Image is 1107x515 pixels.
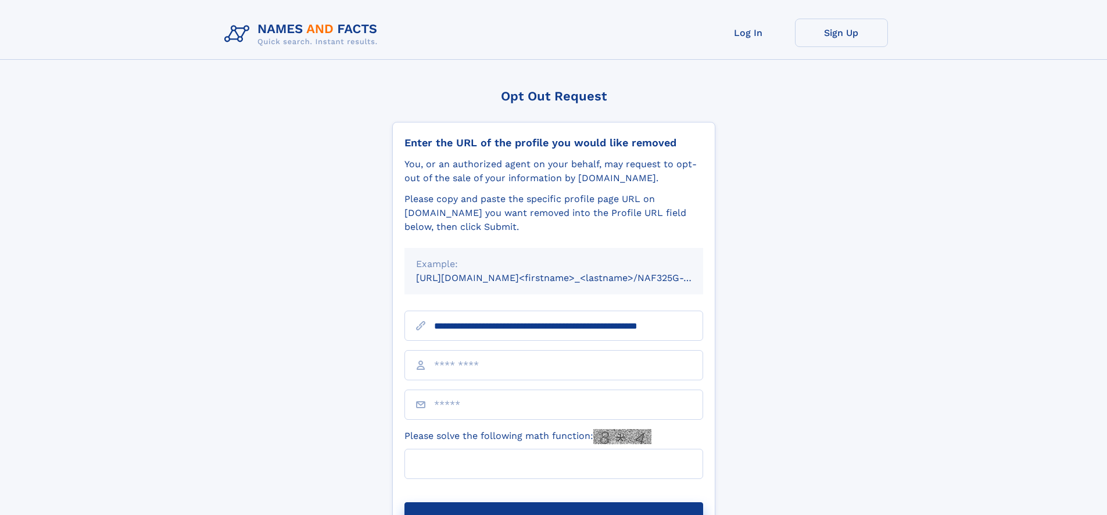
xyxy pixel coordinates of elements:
[404,136,703,149] div: Enter the URL of the profile you would like removed
[404,157,703,185] div: You, or an authorized agent on your behalf, may request to opt-out of the sale of your informatio...
[416,257,692,271] div: Example:
[702,19,795,47] a: Log In
[392,89,715,103] div: Opt Out Request
[416,272,725,283] small: [URL][DOMAIN_NAME]<firstname>_<lastname>/NAF325G-xxxxxxxx
[795,19,888,47] a: Sign Up
[404,192,703,234] div: Please copy and paste the specific profile page URL on [DOMAIN_NAME] you want removed into the Pr...
[220,19,387,50] img: Logo Names and Facts
[404,429,651,444] label: Please solve the following math function:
